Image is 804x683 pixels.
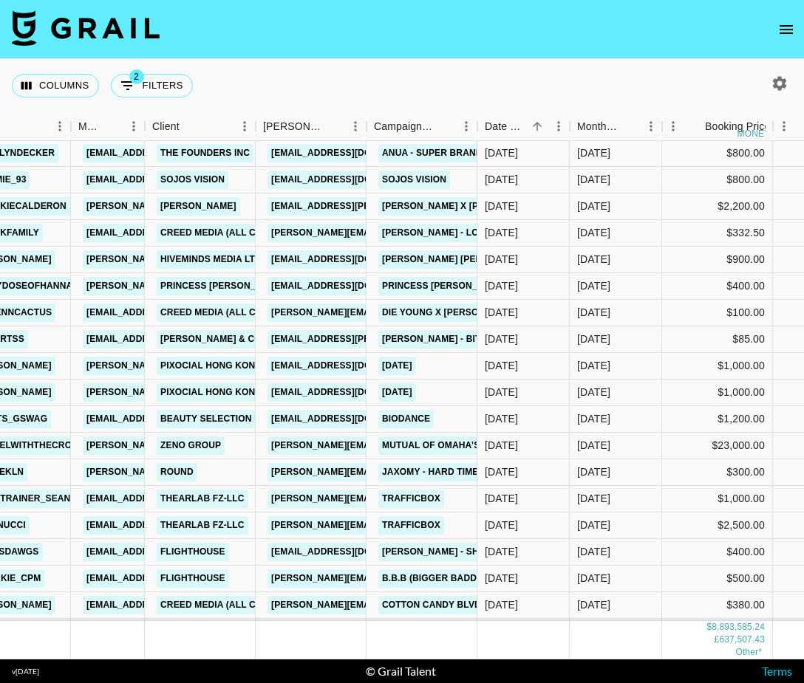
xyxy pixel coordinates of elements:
div: Aug '25 [577,411,610,426]
div: 8/22/2025 [485,491,518,506]
a: [EMAIL_ADDRESS][DOMAIN_NAME] [83,303,248,322]
a: [PERSON_NAME][EMAIL_ADDRESS][DOMAIN_NAME] [268,303,508,322]
a: [PERSON_NAME] [PERSON_NAME] [378,250,540,269]
a: B.B.B (Bigger Badder Better) (feat. A2O LTG) - A2O & A2O MAY [378,569,687,588]
a: [EMAIL_ADDRESS][DOMAIN_NAME] [83,144,248,162]
a: [PERSON_NAME][EMAIL_ADDRESS][DOMAIN_NAME] [83,357,324,375]
a: SOJOS Vision [157,171,228,189]
div: $1,000.00 [662,380,773,406]
a: Pixocial Hong Kong Limited [157,383,304,402]
a: Princess [PERSON_NAME] x @dailydoseofhannahx [378,277,640,295]
div: 8/22/2025 [485,597,518,612]
div: $500.00 [662,566,773,592]
div: Aug '25 [577,597,610,612]
a: Thearlab FZ-LLC [157,516,248,535]
a: [EMAIL_ADDRESS][DOMAIN_NAME] [268,357,433,375]
a: Hiveminds Media Ltd [157,250,265,269]
button: Menu [640,115,662,137]
a: Biodance [378,410,434,428]
img: Grail Talent [12,10,160,46]
a: [EMAIL_ADDRESS][DOMAIN_NAME] [83,490,248,508]
button: open drawer [771,15,801,44]
button: Sort [527,116,548,137]
a: Terms [762,664,792,678]
div: 8/22/2025 [485,252,518,267]
a: [DATE] [378,357,416,375]
div: 8/22/2025 [485,544,518,559]
div: Manager [78,112,102,141]
a: Flighthouse [157,543,229,561]
button: Show filters [111,74,193,97]
div: 8/22/2025 [485,385,518,399]
a: [PERSON_NAME] [157,197,240,216]
button: Sort [435,116,455,137]
a: [EMAIL_ADDRESS][DOMAIN_NAME] [83,516,248,535]
a: [EMAIL_ADDRESS][DOMAIN_NAME] [83,410,248,428]
a: Creed Media (All Campaigns) [157,303,310,322]
a: [EMAIL_ADDRESS][DOMAIN_NAME] [83,330,248,349]
a: [PERSON_NAME][EMAIL_ADDRESS][PERSON_NAME][DOMAIN_NAME] [268,436,585,455]
div: Aug '25 [577,252,610,267]
a: Beauty Selection [157,410,256,428]
button: Menu [548,115,570,137]
div: Month Due [577,112,619,141]
button: Sort [619,116,640,137]
div: Manager [71,112,145,141]
button: Menu [455,115,477,137]
a: [EMAIL_ADDRESS][DOMAIN_NAME] [268,277,433,295]
div: $1,000.00 [662,486,773,512]
div: Aug '25 [577,518,610,532]
div: £ [715,634,720,646]
a: ANUA - Super Brand Day [378,144,507,162]
a: [PERSON_NAME] & Co LLC [157,330,285,349]
div: 8/22/2025 [485,358,518,373]
div: 8/22/2025 [485,145,518,160]
div: © Grail Talent [366,664,436,679]
a: The Founders Inc [157,144,253,162]
a: [PERSON_NAME][EMAIL_ADDRESS][DOMAIN_NAME] [83,197,324,216]
div: Month Due [570,112,662,141]
button: Menu [773,115,795,137]
a: [PERSON_NAME][EMAIL_ADDRESS][DOMAIN_NAME] [268,596,508,614]
div: 8/22/2025 [485,278,518,293]
div: Aug '25 [577,305,610,320]
div: 8/22/2025 [485,518,518,532]
div: Aug '25 [577,225,610,240]
a: TrafficBox [378,490,444,508]
a: [EMAIL_ADDRESS][DOMAIN_NAME] [268,171,433,189]
div: Aug '25 [577,358,610,373]
div: Aug '25 [577,332,610,346]
div: $300.00 [662,459,773,486]
div: Aug '25 [577,199,610,213]
button: Menu [49,115,71,137]
div: $2,500.00 [662,512,773,539]
a: [PERSON_NAME] - Bitin' List Phase 2 [378,330,559,349]
a: [EMAIL_ADDRESS][DOMAIN_NAME] [268,250,433,269]
a: [PERSON_NAME][EMAIL_ADDRESS][DOMAIN_NAME] [268,224,508,242]
div: Booker [256,112,367,141]
div: $400.00 [662,273,773,300]
a: [EMAIL_ADDRESS][DOMAIN_NAME] [83,171,248,189]
a: Princess [PERSON_NAME] USA [157,277,310,295]
button: Select columns [12,74,99,97]
a: Pixocial Hong Kong Limited [157,357,304,375]
div: Date Created [477,112,570,141]
div: $1,000.00 [662,353,773,380]
a: [EMAIL_ADDRESS][DOMAIN_NAME] [268,144,433,162]
a: [PERSON_NAME][EMAIL_ADDRESS][DOMAIN_NAME] [83,463,324,481]
div: 8/22/2025 [485,199,518,213]
button: Sort [684,116,705,137]
div: 8/22/2025 [485,332,518,346]
a: Mutual of Omaha’s Advice Center [378,436,559,455]
div: $800.00 [662,167,773,193]
a: Die Young x [PERSON_NAME] [378,303,523,322]
div: Aug '25 [577,385,610,399]
div: $ [706,621,712,634]
div: v [DATE] [12,667,39,676]
a: [PERSON_NAME] - Shy [378,543,488,561]
div: Aug '25 [577,491,610,506]
div: 8/22/2025 [485,571,518,586]
div: Campaign (Type) [367,112,477,141]
div: Aug '25 [577,145,610,160]
div: 8/22/2025 [485,411,518,426]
